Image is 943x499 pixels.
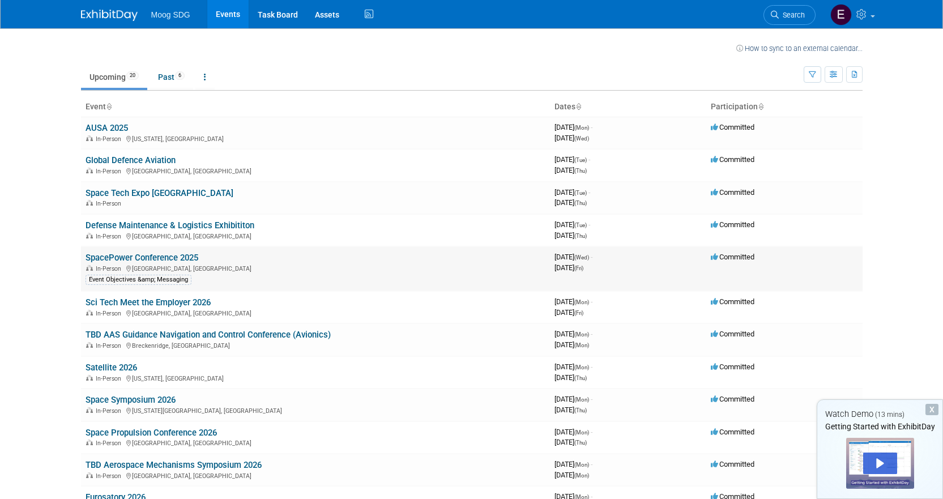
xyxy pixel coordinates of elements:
span: [DATE] [554,373,587,382]
span: [DATE] [554,220,590,229]
span: (Mon) [574,429,589,436]
a: TBD AAS Guidance Navigation and Control Conference (Avionics) [86,330,331,340]
a: Sort by Start Date [575,102,581,111]
img: In-Person Event [86,440,93,445]
span: (Thu) [574,407,587,413]
span: [DATE] [554,263,583,272]
div: Watch Demo [817,408,942,420]
a: AUSA 2025 [86,123,128,133]
span: In-Person [96,407,125,415]
a: How to sync to an external calendar... [736,44,863,53]
span: (Thu) [574,200,587,206]
span: In-Person [96,200,125,207]
span: In-Person [96,265,125,272]
span: [DATE] [554,155,590,164]
a: Space Symposium 2026 [86,395,176,405]
div: [US_STATE], [GEOGRAPHIC_DATA] [86,373,545,382]
a: Past6 [150,66,193,88]
span: 20 [126,71,139,80]
div: [GEOGRAPHIC_DATA], [GEOGRAPHIC_DATA] [86,438,545,447]
a: TBD Aerospace Mechanisms Symposium 2026 [86,460,262,470]
a: Global Defence Aviation [86,155,176,165]
span: Committed [711,155,754,164]
span: In-Person [96,472,125,480]
img: In-Person Event [86,168,93,173]
img: In-Person Event [86,472,93,478]
a: Sort by Participation Type [758,102,763,111]
img: In-Person Event [86,233,93,238]
span: Committed [711,123,754,131]
span: In-Person [96,440,125,447]
span: [DATE] [554,438,587,446]
span: Committed [711,460,754,468]
span: [DATE] [554,308,583,317]
span: (Wed) [574,254,589,261]
span: [DATE] [554,123,592,131]
span: - [591,428,592,436]
span: In-Person [96,135,125,143]
div: [GEOGRAPHIC_DATA], [GEOGRAPHIC_DATA] [86,263,545,272]
span: (Tue) [574,157,587,163]
img: In-Person Event [86,342,93,348]
img: In-Person Event [86,375,93,381]
span: [DATE] [554,297,592,306]
span: (Mon) [574,462,589,468]
span: - [588,188,590,197]
div: [GEOGRAPHIC_DATA], [GEOGRAPHIC_DATA] [86,308,545,317]
span: Committed [711,428,754,436]
span: (Tue) [574,190,587,196]
span: - [591,123,592,131]
span: (Mon) [574,472,589,479]
div: Event Objectives &amp; Messaging [86,275,191,285]
img: In-Person Event [86,407,93,413]
div: [US_STATE], [GEOGRAPHIC_DATA] [86,134,545,143]
span: - [591,395,592,403]
span: Committed [711,297,754,306]
span: - [588,155,590,164]
span: (Thu) [574,168,587,174]
img: ExhibitDay [81,10,138,21]
span: [DATE] [554,406,587,414]
th: Dates [550,97,706,117]
span: (Tue) [574,222,587,228]
span: Moog SDG [151,10,190,19]
span: [DATE] [554,471,589,479]
a: Space Tech Expo [GEOGRAPHIC_DATA] [86,188,233,198]
img: In-Person Event [86,200,93,206]
span: [DATE] [554,134,589,142]
span: - [591,297,592,306]
span: In-Person [96,342,125,349]
span: [DATE] [554,166,587,174]
span: - [591,330,592,338]
span: (Fri) [574,310,583,316]
span: (Fri) [574,265,583,271]
th: Participation [706,97,863,117]
span: [DATE] [554,330,592,338]
span: Committed [711,188,754,197]
a: Sort by Event Name [106,102,112,111]
span: Search [779,11,805,19]
div: Play [863,453,897,474]
span: (13 mins) [875,411,904,419]
span: Committed [711,362,754,371]
span: Committed [711,253,754,261]
span: - [591,253,592,261]
span: - [591,460,592,468]
img: Eric Stellrecht [830,4,852,25]
a: Space Propulsion Conference 2026 [86,428,217,438]
span: [DATE] [554,188,590,197]
span: Committed [711,220,754,229]
img: In-Person Event [86,310,93,315]
span: 6 [175,71,185,80]
a: SpacePower Conference 2025 [86,253,198,263]
span: (Thu) [574,233,587,239]
a: Satellite 2026 [86,362,137,373]
div: [GEOGRAPHIC_DATA], [GEOGRAPHIC_DATA] [86,231,545,240]
img: In-Person Event [86,135,93,141]
span: Committed [711,330,754,338]
span: In-Person [96,310,125,317]
span: [DATE] [554,198,587,207]
div: Dismiss [925,404,938,415]
div: Breckenridge, [GEOGRAPHIC_DATA] [86,340,545,349]
a: Upcoming20 [81,66,147,88]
